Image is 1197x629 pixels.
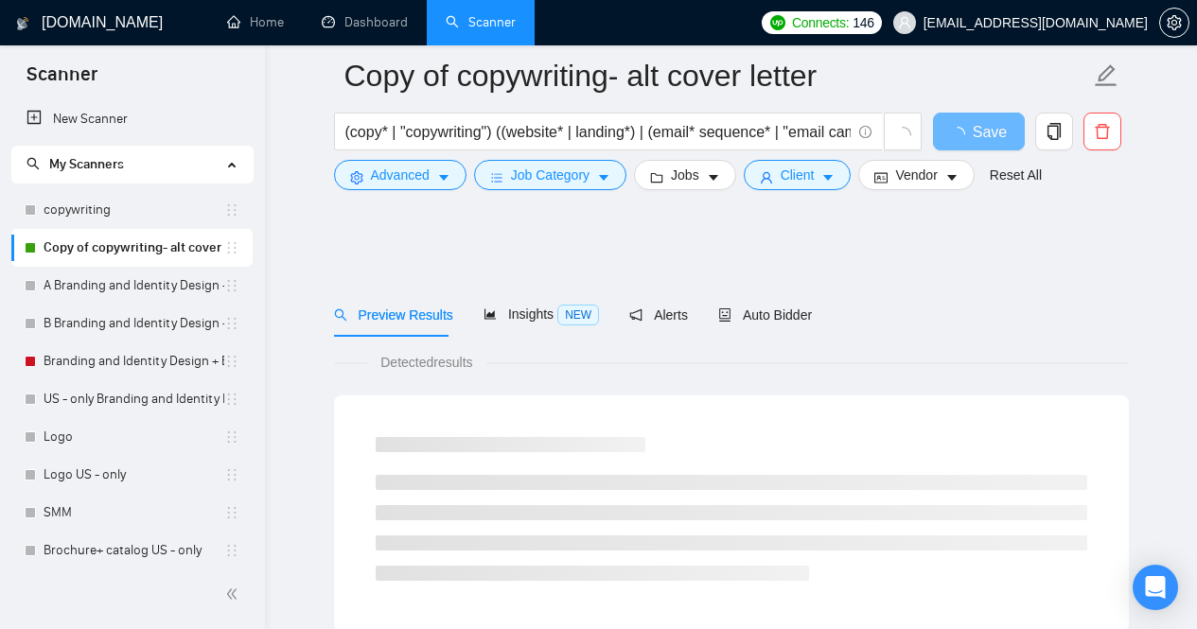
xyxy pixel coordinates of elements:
li: B Branding and Identity Design + Inter [11,305,253,342]
span: Detected results [367,352,485,373]
button: copy [1035,113,1073,150]
span: Auto Bidder [718,307,812,323]
span: holder [224,392,239,407]
a: Branding and Identity Design + Expert [44,342,224,380]
span: holder [224,429,239,445]
a: Copy of copywriting- alt cover letter [44,229,224,267]
a: Logo [44,418,224,456]
span: folder [650,170,663,184]
span: setting [1160,15,1188,30]
span: caret-down [707,170,720,184]
span: My Scanners [26,156,124,172]
li: Logo [11,418,253,456]
span: edit [1094,63,1118,88]
span: holder [224,467,239,482]
li: Branding and Identity Design + Expert [11,342,253,380]
span: Connects: [792,12,849,33]
span: delete [1084,123,1120,140]
a: A Branding and Identity Design + Inter [44,267,224,305]
li: A Branding and Identity Design + Inter [11,267,253,305]
input: Search Freelance Jobs... [345,120,851,144]
span: Job Category [511,165,590,185]
a: B Branding and Identity Design + Inter [44,305,224,342]
a: New Scanner [26,100,238,138]
button: setting [1159,8,1189,38]
span: search [334,308,347,322]
li: copywriting [11,191,253,229]
span: user [898,16,911,29]
span: caret-down [597,170,610,184]
button: userClientcaret-down [744,160,852,190]
button: delete [1083,113,1121,150]
a: copywriting [44,191,224,229]
span: caret-down [945,170,959,184]
span: area-chart [484,307,497,321]
a: US - only Branding and Identity Design [44,380,224,418]
li: US - only Branding and Identity Design [11,380,253,418]
a: Reset All [990,165,1042,185]
span: holder [224,543,239,558]
button: idcardVendorcaret-down [858,160,974,190]
button: settingAdvancedcaret-down [334,160,466,190]
img: logo [16,9,29,39]
span: My Scanners [49,156,124,172]
span: holder [224,240,239,255]
span: Scanner [11,61,113,100]
span: 146 [853,12,873,33]
span: info-circle [859,126,871,138]
span: holder [224,202,239,218]
span: Jobs [671,165,699,185]
span: holder [224,278,239,293]
button: barsJob Categorycaret-down [474,160,626,190]
img: upwork-logo.png [770,15,785,30]
span: search [26,157,40,170]
a: homeHome [227,14,284,30]
span: loading [950,127,973,142]
span: double-left [225,585,244,603]
span: bars [490,170,503,184]
span: loading [894,127,911,144]
a: Logo US - only [44,456,224,494]
a: SMM [44,494,224,532]
span: Preview Results [334,307,453,323]
span: Client [781,165,815,185]
span: caret-down [821,170,835,184]
span: Advanced [371,165,430,185]
span: holder [224,354,239,369]
span: holder [224,505,239,520]
span: robot [718,308,731,322]
span: setting [350,170,363,184]
li: New Scanner [11,100,253,138]
a: setting [1159,15,1189,30]
a: Brochure+ catalog US - only [44,532,224,569]
li: Brochure+ catalog US - only [11,532,253,569]
button: folderJobscaret-down [634,160,736,190]
span: Vendor [895,165,937,185]
span: caret-down [437,170,450,184]
span: NEW [557,305,599,325]
span: idcard [874,170,888,184]
span: notification [629,308,643,322]
span: copy [1036,123,1072,140]
div: Open Intercom Messenger [1133,565,1178,610]
li: Copy of copywriting- alt cover letter [11,229,253,267]
span: Alerts [629,307,688,323]
button: Save [933,113,1025,150]
span: holder [224,316,239,331]
li: SMM [11,494,253,532]
span: Save [973,120,1007,144]
span: Insights [484,306,599,322]
input: Scanner name... [344,52,1090,99]
span: user [760,170,773,184]
a: searchScanner [446,14,516,30]
li: Logo US - only [11,456,253,494]
a: dashboardDashboard [322,14,408,30]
